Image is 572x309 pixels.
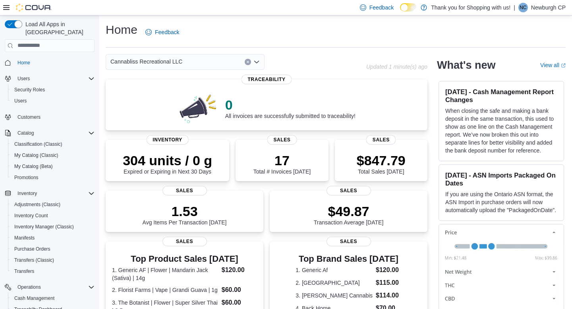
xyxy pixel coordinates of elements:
span: My Catalog (Beta) [14,163,53,170]
h3: [DATE] - Cash Management Report Changes [445,88,557,104]
span: Transfers (Classic) [14,257,54,263]
span: Classification (Classic) [14,141,62,147]
h3: Top Product Sales [DATE] [112,254,257,264]
button: Adjustments (Classic) [8,199,98,210]
button: Open list of options [253,59,260,65]
span: Inventory Count [11,211,95,220]
span: Home [17,60,30,66]
a: View allExternal link [540,62,566,68]
button: Security Roles [8,84,98,95]
span: Security Roles [11,85,95,95]
a: My Catalog (Classic) [11,151,62,160]
span: NC [520,3,526,12]
span: Manifests [14,235,35,241]
dt: 3. [PERSON_NAME] Cannabis [296,292,373,299]
span: My Catalog (Classic) [11,151,95,160]
span: Promotions [11,173,95,182]
dd: $60.00 [222,298,257,307]
button: Transfers [8,266,98,277]
dd: $60.00 [222,285,257,295]
span: Feedback [369,4,394,12]
span: Sales [162,237,207,246]
img: Cova [16,4,52,12]
div: Newburgh CP [518,3,528,12]
span: Sales [162,186,207,195]
span: My Catalog (Classic) [14,152,58,158]
button: Inventory Count [8,210,98,221]
span: Security Roles [14,87,45,93]
dt: 2. [GEOGRAPHIC_DATA] [296,279,373,287]
button: Inventory [2,188,98,199]
dt: 2. Florist Farms | Vape | Grandi Guava | 1g [112,286,218,294]
span: Transfers (Classic) [11,255,95,265]
span: Adjustments (Classic) [11,200,95,209]
span: Feedback [155,28,179,36]
a: Transfers (Classic) [11,255,57,265]
a: Classification (Classic) [11,139,66,149]
span: Users [17,75,30,82]
div: Transaction Average [DATE] [314,203,384,226]
span: Users [11,96,95,106]
span: Purchase Orders [11,244,95,254]
p: 0 [225,97,356,113]
span: Users [14,74,95,83]
button: Purchase Orders [8,243,98,255]
p: Newburgh CP [531,3,566,12]
dt: 1. Generic AF | Flower | Mandarin Jack (Sativa) | 14g [112,266,218,282]
dd: $120.00 [222,265,257,275]
button: Catalog [2,127,98,139]
span: Sales [327,186,371,195]
span: Transfers [11,267,95,276]
button: Classification (Classic) [8,139,98,150]
button: Inventory [14,189,40,198]
button: Transfers (Classic) [8,255,98,266]
button: My Catalog (Beta) [8,161,98,172]
span: Inventory Manager (Classic) [14,224,74,230]
span: Catalog [14,128,95,138]
button: Operations [14,282,44,292]
span: Home [14,58,95,68]
button: Promotions [8,172,98,183]
span: Promotions [14,174,39,181]
p: 1.53 [143,203,227,219]
dd: $115.00 [376,278,402,288]
button: Users [2,73,98,84]
a: Home [14,58,33,68]
p: Thank you for Shopping with us! [431,3,510,12]
div: Avg Items Per Transaction [DATE] [143,203,227,226]
a: Purchase Orders [11,244,54,254]
button: My Catalog (Classic) [8,150,98,161]
h3: [DATE] - ASN Imports Packaged On Dates [445,171,557,187]
button: Inventory Manager (Classic) [8,221,98,232]
p: $49.87 [314,203,384,219]
h1: Home [106,22,137,38]
span: Sales [366,135,396,145]
span: Traceability [241,75,292,84]
span: Manifests [11,233,95,243]
a: Users [11,96,30,106]
a: My Catalog (Beta) [11,162,56,171]
span: Inventory Manager (Classic) [11,222,95,232]
dt: 1. Generic Af [296,266,373,274]
button: Manifests [8,232,98,243]
span: Load All Apps in [GEOGRAPHIC_DATA] [22,20,95,36]
span: Cash Management [14,295,54,301]
span: Inventory [14,189,95,198]
a: Feedback [142,24,182,40]
p: Updated 1 minute(s) ago [366,64,427,70]
span: Operations [14,282,95,292]
span: Sales [267,135,297,145]
a: Transfers [11,267,37,276]
h2: What's new [437,59,495,71]
dd: $114.00 [376,291,402,300]
span: Inventory Count [14,212,48,219]
button: Catalog [14,128,37,138]
a: Cash Management [11,294,58,303]
input: Dark Mode [400,3,417,12]
span: Inventory [146,135,189,145]
span: Users [14,98,27,104]
button: Home [2,57,98,68]
p: 17 [253,153,311,168]
svg: External link [561,63,566,68]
